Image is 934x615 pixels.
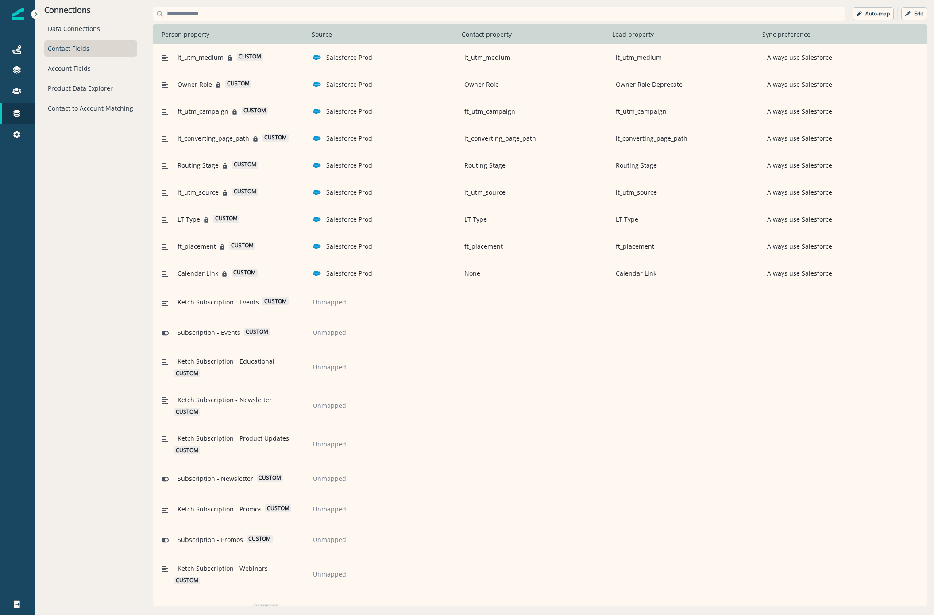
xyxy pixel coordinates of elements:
span: Routing Stage [178,161,219,170]
img: salesforce [313,161,321,169]
button: Auto-map [853,7,894,20]
p: ft_utm_campaign [612,107,667,116]
div: Product Data Explorer [44,80,137,96]
span: custom [174,577,200,584]
span: Ketch Subscription - Product Updates [178,434,289,443]
p: Auto-map [865,11,890,17]
span: custom [237,53,263,61]
p: lt_utm_source [612,188,657,197]
span: custom [253,604,279,612]
p: Always use Salesforce [764,242,832,251]
span: Subscription - Webinars [178,604,249,613]
div: Data Connections [44,20,137,37]
p: Salesforce Prod [326,53,372,62]
p: Always use Salesforce [764,107,832,116]
span: Ketch Subscription - Promos [178,504,262,514]
img: salesforce [313,188,321,196]
p: Unmapped [309,474,350,483]
img: salesforce [313,81,321,88]
p: Unmapped [309,439,350,449]
div: Contact to Account Matching [44,100,137,116]
p: Unmapped [309,328,350,337]
p: Always use Salesforce [764,269,832,278]
span: lt_converting_page_path [178,134,249,143]
span: ft_utm_campaign [178,107,228,116]
p: Unmapped [309,569,350,579]
img: salesforce [313,215,321,223]
p: Salesforce Prod [326,215,372,224]
p: Unmapped [309,401,350,410]
p: Salesforce Prod [326,134,372,143]
p: Unmapped [309,504,350,514]
p: lt_utm_medium [612,53,662,62]
p: Owner Role Deprecate [612,80,683,89]
p: Always use Salesforce [764,53,832,62]
p: Unmapped [309,297,350,307]
span: custom [262,134,289,142]
p: Always use Salesforce [764,80,832,89]
p: Unmapped [309,535,350,544]
span: lt_utm_source [178,188,219,197]
span: custom [229,242,255,250]
p: lt_converting_page_path [612,134,687,143]
p: ft_placement [461,242,503,251]
p: Connections [44,5,137,15]
p: Salesforce Prod [326,161,372,170]
p: LT Type [461,215,487,224]
img: salesforce [313,242,321,250]
span: custom [174,369,200,377]
p: lt_utm_medium [461,53,510,62]
span: custom [244,328,270,336]
span: Calendar Link [178,269,218,278]
p: Salesforce Prod [326,107,372,116]
p: Salesforce Prod [326,242,372,251]
span: custom [242,107,268,115]
span: LT Type [178,215,200,224]
p: None [461,269,480,278]
p: Person property [158,30,213,39]
p: Salesforce Prod [326,188,372,197]
p: ft_placement [612,242,654,251]
p: Unmapped [309,604,350,613]
span: custom [213,215,239,223]
p: Salesforce Prod [326,269,372,278]
p: Always use Salesforce [764,134,832,143]
p: Source [308,30,336,39]
span: custom [262,297,289,305]
p: Always use Salesforce [764,188,832,197]
span: Ketch Subscription - Events [178,297,259,307]
p: Lead property [609,30,657,39]
p: Edit [914,11,923,17]
img: Inflection [12,8,24,20]
span: Ketch Subscription - Newsletter [178,395,272,404]
span: custom [174,446,200,454]
span: custom [257,474,283,482]
span: lt_utm_medium [178,53,224,62]
span: custom [225,80,251,88]
button: Edit [901,7,927,20]
img: salesforce [313,269,321,277]
p: Sync preference [759,30,814,39]
p: Contact property [458,30,515,39]
span: custom [265,504,291,512]
div: Account Fields [44,60,137,77]
p: ft_utm_campaign [461,107,515,116]
span: custom [232,269,258,277]
img: salesforce [313,135,321,142]
span: Ketch Subscription - Educational [178,357,274,366]
img: salesforce [313,54,321,61]
div: Contact Fields [44,40,137,57]
span: Owner Role [178,80,212,89]
span: Subscription - Newsletter [178,474,253,483]
span: Subscription - Events [178,328,240,337]
span: custom [232,161,258,169]
span: ft_placement [178,242,216,251]
p: Salesforce Prod [326,80,372,89]
p: Always use Salesforce [764,161,832,170]
p: Owner Role [461,80,499,89]
p: Unmapped [309,362,350,372]
span: custom [232,188,258,196]
span: custom [174,408,200,416]
p: Calendar Link [612,269,656,278]
span: custom [247,535,273,543]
